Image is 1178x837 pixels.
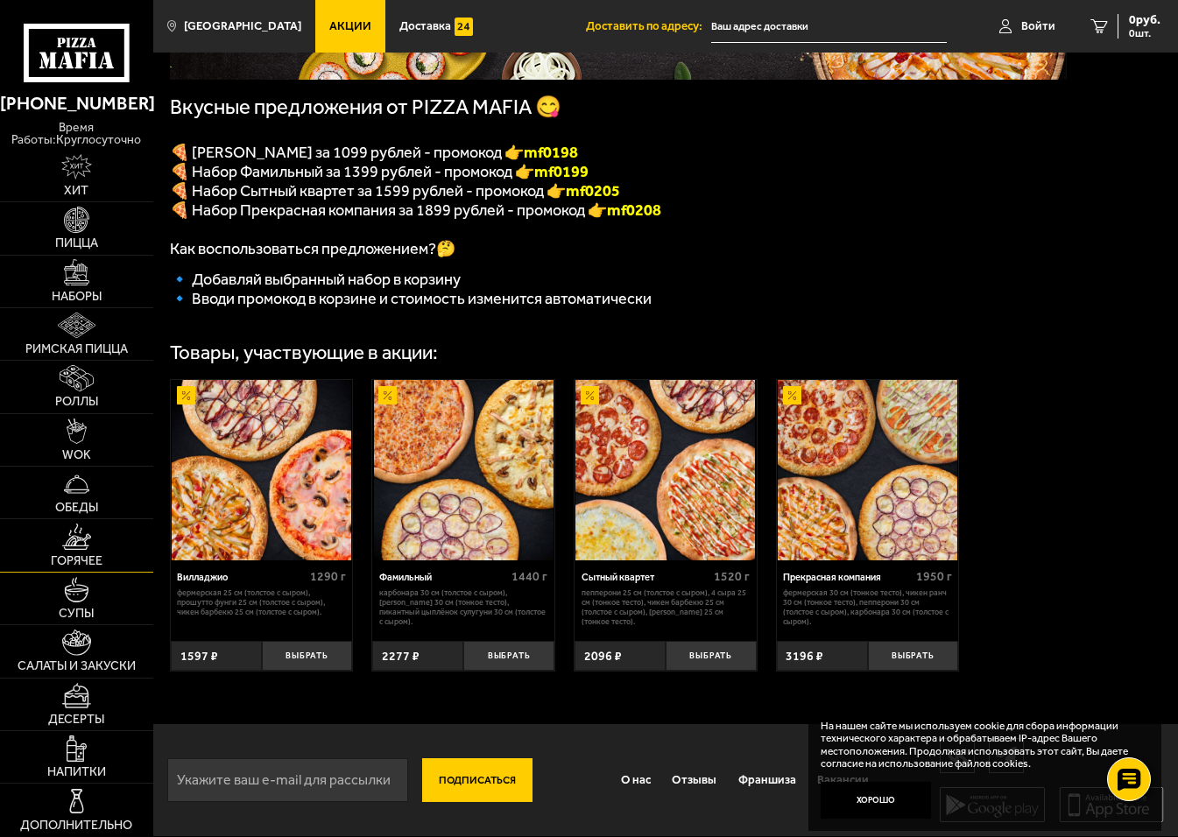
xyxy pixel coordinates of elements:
button: Выбрать [262,641,353,671]
span: 🔹 Вводи промокод в корзине и стоимость изменится автоматически [170,289,652,308]
button: Выбрать [868,641,959,671]
span: 🍕 Набор Фамильный за 1399 рублей - промокод 👉 [170,162,589,181]
a: Франшиза [727,760,806,800]
a: АкционныйФамильный [372,380,554,559]
div: Вилладжио [177,572,305,583]
span: 🍕 [PERSON_NAME] за 1099 рублей - промокод 👉 [170,143,578,162]
span: 3196 ₽ [786,649,823,664]
p: На нашем сайте мы используем cookie для сбора информации технического характера и обрабатываем IP... [821,720,1139,770]
span: Роллы [55,396,98,408]
div: Прекрасная компания [783,572,911,583]
span: 0 руб. [1129,14,1160,26]
img: Акционный [783,386,801,404]
span: Напитки [47,766,106,778]
span: Доставка [399,20,451,32]
button: Подписаться [422,758,533,802]
div: Фамильный [379,572,507,583]
p: Карбонара 30 см (толстое с сыром), [PERSON_NAME] 30 см (тонкое тесто), Пикантный цыплёнок сулугун... [379,588,547,628]
input: Укажите ваш e-mail для рассылки [167,758,408,802]
span: Салаты и закуски [18,660,136,672]
span: WOK [62,449,91,461]
span: 🔹 Добавляй выбранный набор в корзину [170,270,461,289]
span: 1440 г [511,569,547,584]
img: Фамильный [374,380,554,559]
input: Ваш адрес доставки [711,11,947,43]
img: Акционный [581,386,599,404]
img: Акционный [378,386,397,404]
b: mf0205 [566,181,620,200]
span: Доставить по адресу: [586,20,711,32]
span: Римская пицца [25,343,128,355]
span: mf0208 [607,200,661,220]
span: Супы [59,608,94,620]
span: 1520 г [714,569,750,584]
span: 0 шт. [1129,28,1160,39]
a: Отзывы [661,760,727,800]
img: Прекрасная компания [778,380,957,559]
span: 1950 г [916,569,952,584]
span: Акции [329,20,371,32]
div: Товары, участвующие в акции: [170,343,438,362]
span: Как воспользоваться предложением?🤔 [170,239,455,258]
span: 🍕 Набор Прекрасная компания за 1899 рублей - промокод 👉 [170,200,607,220]
a: О нас [610,760,661,800]
p: Пепперони 25 см (толстое с сыром), 4 сыра 25 см (тонкое тесто), Чикен Барбекю 25 см (толстое с сы... [582,588,750,628]
p: Фермерская 25 см (толстое с сыром), Прошутто Фунги 25 см (толстое с сыром), Чикен Барбекю 25 см (... [177,588,345,618]
span: Горячее [51,555,102,567]
img: Вилладжио [172,380,351,559]
b: mf0199 [534,162,589,181]
a: АкционныйСытный квартет [575,380,757,559]
a: Вакансии [807,760,879,800]
button: Хорошо [821,782,931,819]
div: Сытный квартет [582,572,709,583]
p: Фермерская 30 см (тонкое тесто), Чикен Ранч 30 см (тонкое тесто), Пепперони 30 см (толстое с сыро... [783,588,951,628]
a: АкционныйПрекрасная компания [777,380,959,559]
span: 2096 ₽ [584,649,622,664]
span: Дополнительно [20,819,132,832]
span: 2277 ₽ [382,649,420,664]
span: Пицца [55,237,98,250]
span: Наборы [52,291,102,303]
font: mf0198 [524,143,578,162]
button: Выбрать [666,641,757,671]
span: Войти [1021,20,1055,32]
img: Акционный [177,386,195,404]
span: 1597 ₽ [180,649,218,664]
button: Выбрать [463,641,554,671]
span: Десерты [48,714,104,726]
span: Обеды [55,502,98,514]
span: Вкусные предложения от PIZZA MAFIA 😋 [170,95,561,119]
span: 🍕 Набор Сытный квартет за 1599 рублей - промокод 👉 [170,181,620,200]
span: 1290 г [310,569,346,584]
span: [GEOGRAPHIC_DATA] [184,20,301,32]
span: Хит [64,185,88,197]
img: Сытный квартет [575,380,755,559]
a: АкционныйВилладжио [171,380,353,559]
img: 15daf4d41897b9f0e9f617042186c801.svg [455,18,473,36]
